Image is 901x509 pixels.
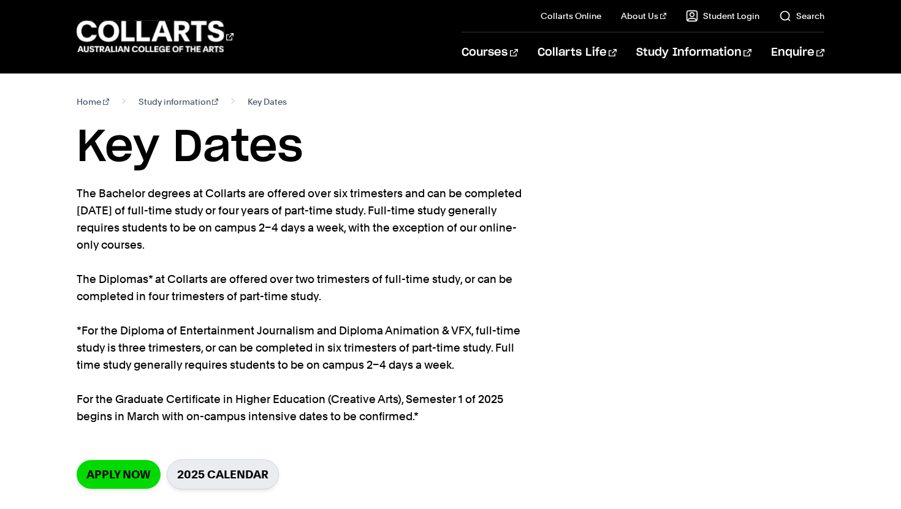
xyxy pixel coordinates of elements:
a: Home [77,93,109,110]
a: Enquire [771,32,824,73]
h1: Key Dates [77,120,824,175]
a: 2025 Calendar [167,459,279,489]
a: Collarts Online [541,10,601,22]
a: Student Login [686,10,759,22]
div: Go to homepage [77,19,234,54]
a: Study Information [636,32,751,73]
a: Collarts Life [538,32,617,73]
a: About Us [621,10,666,22]
a: Search [779,10,824,22]
a: Apply now [77,460,161,489]
span: Key Dates [248,93,287,110]
a: Courses [462,32,517,73]
a: Study information [139,93,219,110]
p: The Bachelor degrees at Collarts are offered over six trimesters and can be completed [DATE] of f... [77,185,524,425]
